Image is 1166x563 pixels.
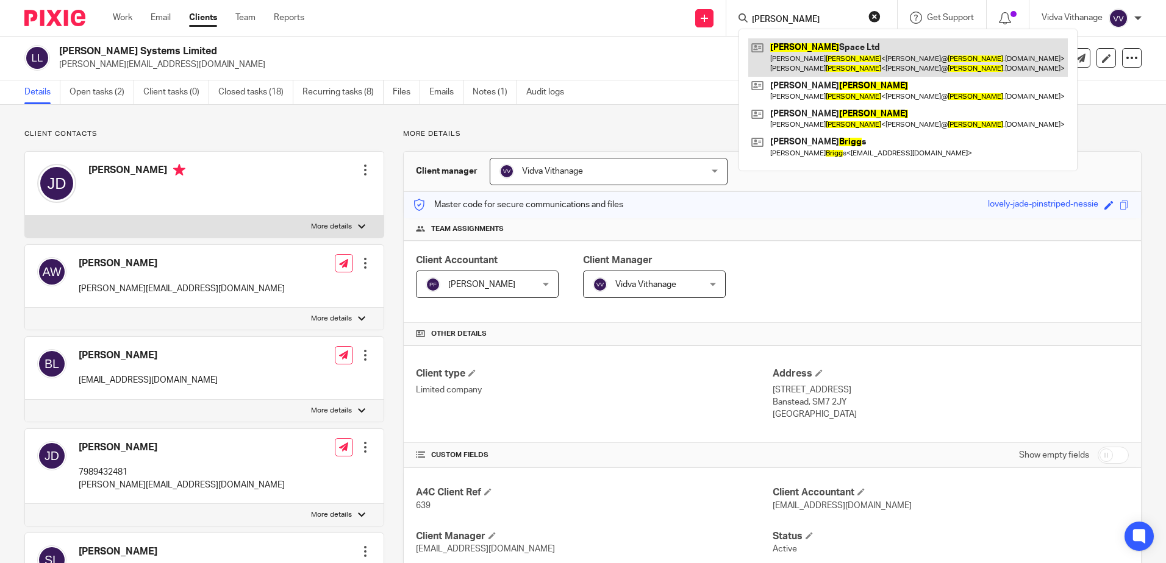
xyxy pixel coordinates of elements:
[431,224,504,234] span: Team assignments
[416,165,477,177] h3: Client manager
[416,486,772,499] h4: A4C Client Ref
[79,349,218,362] h4: [PERSON_NAME]
[393,80,420,104] a: Files
[88,164,185,179] h4: [PERSON_NAME]
[773,408,1129,420] p: [GEOGRAPHIC_DATA]
[1109,9,1128,28] img: svg%3E
[79,374,218,386] p: [EMAIL_ADDRESS][DOMAIN_NAME]
[218,80,293,104] a: Closed tasks (18)
[413,199,623,211] p: Master code for secure communications and files
[416,367,772,380] h4: Client type
[311,510,352,520] p: More details
[1019,449,1089,461] label: Show empty fields
[302,80,384,104] a: Recurring tasks (8)
[416,530,772,543] h4: Client Manager
[773,486,1129,499] h4: Client Accountant
[59,45,792,58] h2: [PERSON_NAME] Systems Limited
[773,545,797,553] span: Active
[24,129,384,139] p: Client contacts
[24,45,50,71] img: svg%3E
[311,314,352,324] p: More details
[189,12,217,24] a: Clients
[37,164,76,203] img: svg%3E
[927,13,974,22] span: Get Support
[426,277,440,292] img: svg%3E
[143,80,209,104] a: Client tasks (0)
[79,257,285,270] h4: [PERSON_NAME]
[79,441,285,454] h4: [PERSON_NAME]
[113,12,132,24] a: Work
[274,12,304,24] a: Reports
[473,80,517,104] a: Notes (1)
[499,164,514,179] img: svg%3E
[751,15,860,26] input: Search
[583,255,653,265] span: Client Manager
[79,466,285,478] p: 7989432481
[526,80,573,104] a: Audit logs
[429,80,463,104] a: Emails
[311,406,352,416] p: More details
[773,367,1129,380] h4: Address
[24,10,85,26] img: Pixie
[70,80,134,104] a: Open tasks (2)
[593,277,607,292] img: svg%3E
[151,12,171,24] a: Email
[37,349,66,378] img: svg%3E
[868,10,881,23] button: Clear
[773,396,1129,408] p: Banstead, SM7 2JY
[773,384,1129,396] p: [STREET_ADDRESS]
[988,198,1098,212] div: lovely-jade-pinstriped-nessie
[37,257,66,286] img: svg%3E
[79,545,157,558] h4: [PERSON_NAME]
[311,222,352,232] p: More details
[416,450,772,460] h4: CUSTOM FIELDS
[773,530,1129,543] h4: Status
[79,479,285,491] p: [PERSON_NAME][EMAIL_ADDRESS][DOMAIN_NAME]
[37,441,66,470] img: svg%3E
[416,255,498,265] span: Client Accountant
[235,12,256,24] a: Team
[448,280,515,289] span: [PERSON_NAME]
[615,280,676,289] span: Vidva Vithanage
[773,501,912,510] span: [EMAIL_ADDRESS][DOMAIN_NAME]
[416,501,431,510] span: 639
[522,167,583,175] span: Vidva Vithanage
[403,129,1142,139] p: More details
[59,58,976,71] p: [PERSON_NAME][EMAIL_ADDRESS][DOMAIN_NAME]
[173,164,185,176] i: Primary
[79,283,285,295] p: [PERSON_NAME][EMAIL_ADDRESS][DOMAIN_NAME]
[416,545,555,553] span: [EMAIL_ADDRESS][DOMAIN_NAME]
[24,80,60,104] a: Details
[431,329,487,339] span: Other details
[1042,12,1103,24] p: Vidva Vithanage
[416,384,772,396] p: Limited company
